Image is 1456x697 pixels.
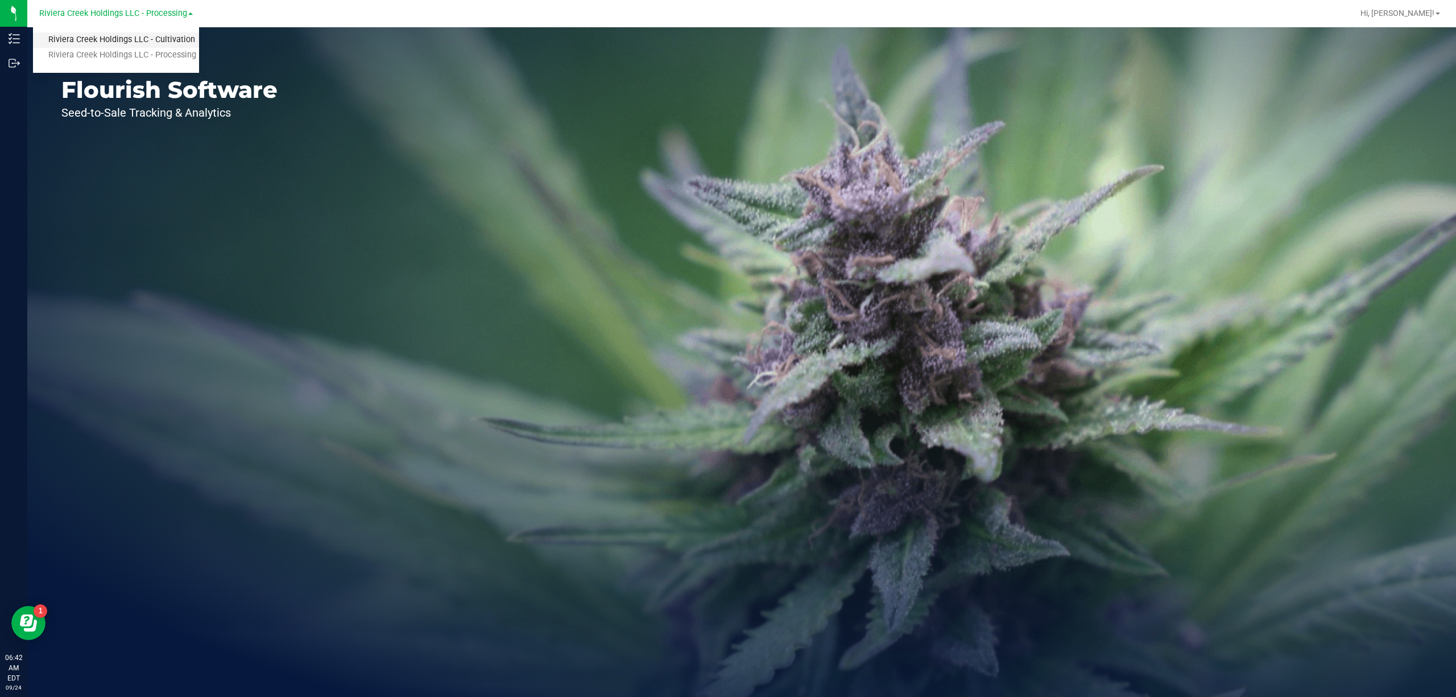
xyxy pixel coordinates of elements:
[11,606,45,640] iframe: Resource center
[1360,9,1434,18] span: Hi, [PERSON_NAME]!
[5,683,22,692] p: 09/24
[9,57,20,69] inline-svg: Outbound
[5,653,22,683] p: 06:42 AM EDT
[61,107,278,118] p: Seed-to-Sale Tracking & Analytics
[33,48,199,63] a: Riviera Creek Holdings LLC - Processing
[34,604,47,618] iframe: Resource center unread badge
[9,33,20,44] inline-svg: Inventory
[39,9,187,18] span: Riviera Creek Holdings LLC - Processing
[33,32,199,48] a: Riviera Creek Holdings LLC - Cultivation
[61,79,278,101] p: Flourish Software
